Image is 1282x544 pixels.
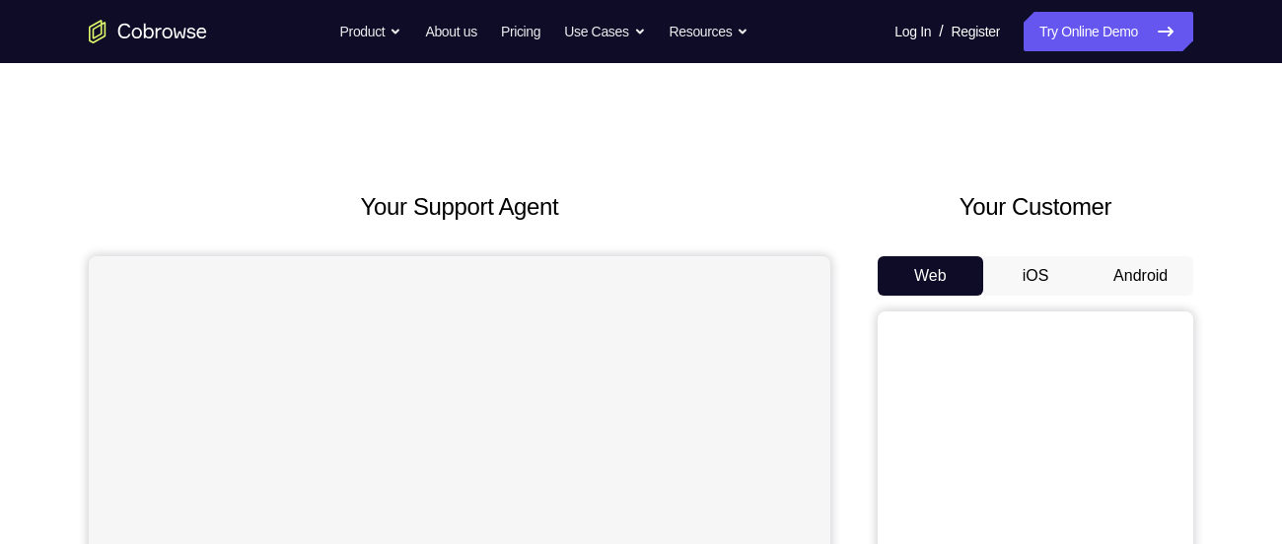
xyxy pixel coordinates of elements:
[89,189,830,225] h2: Your Support Agent
[939,20,943,43] span: /
[983,256,1089,296] button: iOS
[1088,256,1193,296] button: Android
[952,12,1000,51] a: Register
[501,12,540,51] a: Pricing
[878,189,1193,225] h2: Your Customer
[1024,12,1193,51] a: Try Online Demo
[89,20,207,43] a: Go to the home page
[894,12,931,51] a: Log In
[340,12,402,51] button: Product
[564,12,645,51] button: Use Cases
[878,256,983,296] button: Web
[670,12,749,51] button: Resources
[425,12,476,51] a: About us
